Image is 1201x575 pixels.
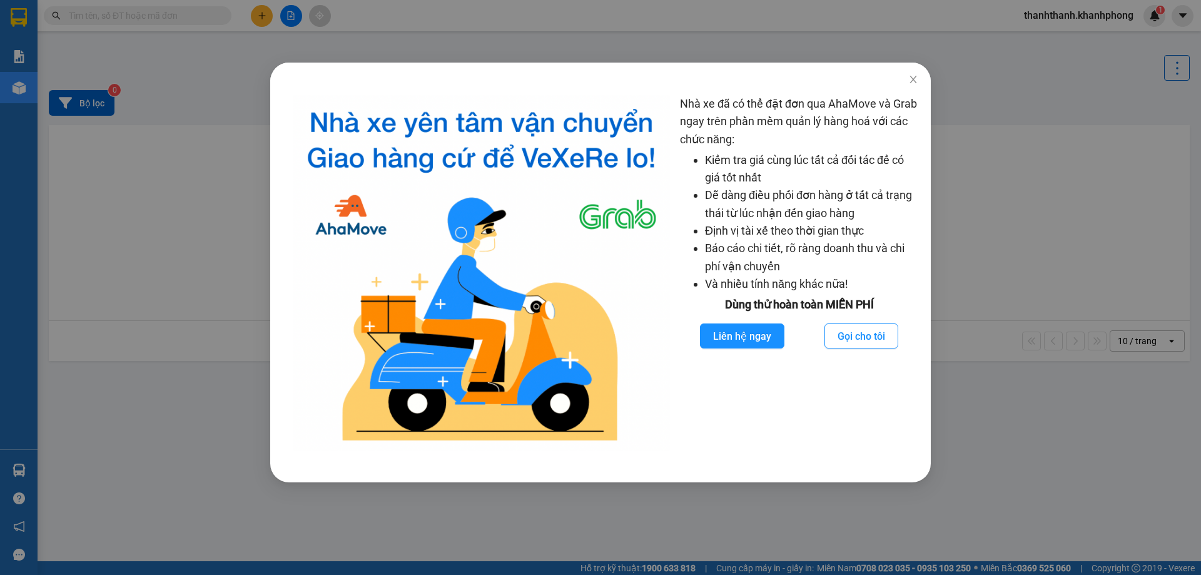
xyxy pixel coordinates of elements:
button: Close [896,63,931,98]
button: Gọi cho tôi [824,323,898,349]
div: Dùng thử hoàn toàn MIỄN PHÍ [680,296,918,313]
span: Liên hệ ngay [713,328,771,344]
img: logo [293,95,670,451]
div: Nhà xe đã có thể đặt đơn qua AhaMove và Grab ngay trên phần mềm quản lý hàng hoá với các chức năng: [680,95,918,451]
span: close [908,74,918,84]
li: Định vị tài xế theo thời gian thực [705,222,918,240]
li: Kiểm tra giá cùng lúc tất cả đối tác để có giá tốt nhất [705,151,918,187]
li: Và nhiều tính năng khác nữa! [705,275,918,293]
span: Gọi cho tôi [838,328,885,344]
li: Báo cáo chi tiết, rõ ràng doanh thu và chi phí vận chuyển [705,240,918,275]
button: Liên hệ ngay [700,323,784,349]
li: Dễ dàng điều phối đơn hàng ở tất cả trạng thái từ lúc nhận đến giao hàng [705,186,918,222]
